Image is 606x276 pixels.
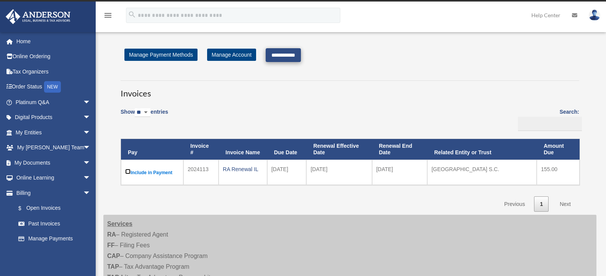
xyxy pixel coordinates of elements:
a: $Open Invoices [11,201,95,216]
a: Manage Payments [11,231,98,247]
div: NEW [44,81,61,93]
label: Include in Payment [125,167,179,177]
a: Previous [498,196,531,212]
a: Order StatusNEW [5,79,102,95]
td: [DATE] [267,160,307,185]
td: 2024113 [183,160,219,185]
a: Past Invoices [11,216,98,231]
span: arrow_drop_down [83,170,98,186]
i: search [128,10,136,19]
th: Invoice #: activate to sort column ascending [183,139,219,160]
a: Manage Payment Methods [124,49,198,61]
th: Related Entity or Trust: activate to sort column ascending [427,139,537,160]
h3: Invoices [121,80,579,100]
a: Tax Organizers [5,64,102,79]
a: 1 [534,196,549,212]
th: Due Date: activate to sort column ascending [267,139,307,160]
label: Search: [515,107,579,131]
strong: TAP [107,263,119,270]
a: Online Ordering [5,49,102,64]
a: My [PERSON_NAME] Teamarrow_drop_down [5,140,102,155]
a: My Entitiesarrow_drop_down [5,125,102,140]
a: Platinum Q&Aarrow_drop_down [5,95,102,110]
td: [DATE] [372,160,428,185]
span: arrow_drop_down [83,140,98,156]
a: Next [554,196,577,212]
a: My Documentsarrow_drop_down [5,155,102,170]
input: Search: [518,117,582,131]
a: Home [5,34,102,49]
strong: CAP [107,253,120,259]
td: 155.00 [537,160,580,185]
span: arrow_drop_down [83,125,98,140]
th: Invoice Name: activate to sort column ascending [219,139,267,160]
strong: FF [107,242,115,248]
span: arrow_drop_down [83,95,98,110]
i: menu [103,11,113,20]
td: [DATE] [306,160,372,185]
a: Events Calendar [5,246,102,261]
a: Billingarrow_drop_down [5,185,98,201]
label: Show entries [121,107,168,125]
td: [GEOGRAPHIC_DATA] S.C. [427,160,537,185]
th: Renewal Effective Date: activate to sort column ascending [306,139,372,160]
span: $ [23,204,26,213]
input: Include in Payment [125,169,131,174]
th: Amount Due: activate to sort column ascending [537,139,580,160]
img: Anderson Advisors Platinum Portal [3,9,73,24]
select: Showentries [135,108,150,117]
strong: RA [107,231,116,238]
img: User Pic [589,10,600,21]
div: RA Renewal IL [223,164,263,175]
th: Renewal End Date: activate to sort column ascending [372,139,428,160]
a: Digital Productsarrow_drop_down [5,110,102,125]
span: arrow_drop_down [83,185,98,201]
a: Online Learningarrow_drop_down [5,170,102,186]
span: arrow_drop_down [83,155,98,171]
th: Pay: activate to sort column descending [121,139,183,160]
span: arrow_drop_down [83,110,98,126]
a: menu [103,13,113,20]
a: Manage Account [207,49,256,61]
strong: Services [107,220,132,227]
